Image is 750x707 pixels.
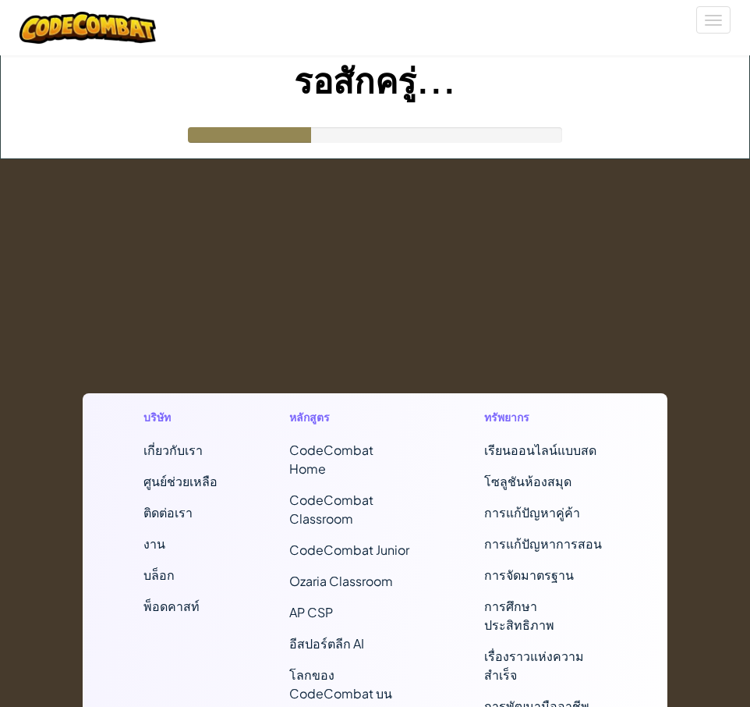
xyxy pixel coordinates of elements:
[143,504,193,520] span: ติดต่อเรา
[143,567,175,583] a: บล็อก
[484,535,602,552] a: การแก้ปัญหาการสอน
[289,442,373,477] span: CodeCombat Home
[1,55,749,104] h1: รอสักครู่...
[143,409,218,425] h1: บริษัท
[289,409,412,425] h1: หลักสูตร
[289,604,333,620] a: AP CSP
[143,535,165,552] a: งาน
[484,567,574,583] a: การจัดมาตรฐาน
[484,504,580,520] a: การแก้ปัญหาคู่ค้า
[484,409,607,425] h1: ทรัพยากร
[289,573,393,589] a: Ozaria Classroom
[484,648,584,683] a: เรื่องราวแห่งความสำเร็จ
[289,542,409,558] a: CodeCombat Junior
[143,442,203,458] a: เกี่ยวกับเรา
[289,635,364,652] a: อีสปอร์ตลีก AI
[484,442,596,458] a: เรียนออนไลน์แบบสด
[143,598,200,614] a: พ็อดคาสท์
[484,473,571,489] a: โซลูชันห้องสมุด
[19,12,156,44] img: CodeCombat logo
[484,598,554,633] a: การศึกษาประสิทธิภาพ
[289,492,373,527] a: CodeCombat Classroom
[143,473,218,489] a: ศูนย์ช่วยเหลือ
